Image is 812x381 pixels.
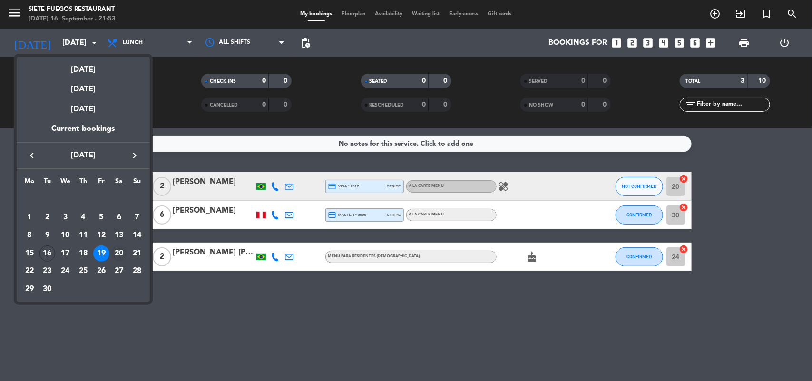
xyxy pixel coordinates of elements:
div: 13 [111,227,127,244]
td: September 19, 2025 [92,244,110,263]
div: 29 [21,281,38,297]
i: keyboard_arrow_left [26,150,38,161]
div: 5 [93,209,109,225]
td: September 18, 2025 [74,244,92,263]
div: 26 [93,263,109,279]
th: Friday [92,176,110,191]
th: Monday [20,176,39,191]
div: 19 [93,245,109,262]
td: September 9, 2025 [39,226,57,244]
th: Thursday [74,176,92,191]
div: 24 [57,263,73,279]
td: September 17, 2025 [56,244,74,263]
div: 15 [21,245,38,262]
td: September 14, 2025 [128,226,146,244]
div: 10 [57,227,73,244]
div: [DATE] [17,57,150,76]
div: 16 [39,245,56,262]
div: 22 [21,263,38,279]
div: 11 [75,227,91,244]
div: Current bookings [17,123,150,142]
div: 21 [129,245,145,262]
td: SEP [20,191,146,209]
td: September 30, 2025 [39,280,57,298]
div: 12 [93,227,109,244]
div: 14 [129,227,145,244]
td: September 15, 2025 [20,244,39,263]
td: September 11, 2025 [74,226,92,244]
td: September 10, 2025 [56,226,74,244]
span: [DATE] [40,149,126,162]
td: September 24, 2025 [56,263,74,281]
th: Sunday [128,176,146,191]
div: 9 [39,227,56,244]
div: 2 [39,209,56,225]
div: 23 [39,263,56,279]
td: September 13, 2025 [110,226,128,244]
td: September 2, 2025 [39,208,57,226]
div: 4 [75,209,91,225]
th: Tuesday [39,176,57,191]
td: September 28, 2025 [128,263,146,281]
td: September 21, 2025 [128,244,146,263]
button: keyboard_arrow_right [126,149,143,162]
div: 28 [129,263,145,279]
td: September 1, 2025 [20,208,39,226]
td: September 8, 2025 [20,226,39,244]
div: 3 [57,209,73,225]
td: September 26, 2025 [92,263,110,281]
i: keyboard_arrow_right [129,150,140,161]
td: September 12, 2025 [92,226,110,244]
td: September 20, 2025 [110,244,128,263]
td: September 5, 2025 [92,208,110,226]
td: September 25, 2025 [74,263,92,281]
div: 6 [111,209,127,225]
div: 1 [21,209,38,225]
th: Saturday [110,176,128,191]
div: 7 [129,209,145,225]
div: [DATE] [17,96,150,123]
td: September 3, 2025 [56,208,74,226]
div: 17 [57,245,73,262]
td: September 7, 2025 [128,208,146,226]
td: September 16, 2025 [39,244,57,263]
td: September 22, 2025 [20,263,39,281]
td: September 23, 2025 [39,263,57,281]
td: September 27, 2025 [110,263,128,281]
button: keyboard_arrow_left [23,149,40,162]
th: Wednesday [56,176,74,191]
div: 30 [39,281,56,297]
td: September 6, 2025 [110,208,128,226]
div: 8 [21,227,38,244]
div: 25 [75,263,91,279]
div: 20 [111,245,127,262]
td: September 29, 2025 [20,280,39,298]
div: 18 [75,245,91,262]
td: September 4, 2025 [74,208,92,226]
div: [DATE] [17,76,150,96]
div: 27 [111,263,127,279]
